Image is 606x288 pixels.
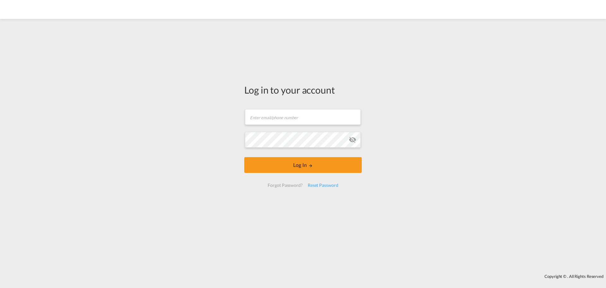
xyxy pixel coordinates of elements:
div: Log in to your account [244,83,362,96]
div: Reset Password [305,180,341,191]
div: Forgot Password? [265,180,305,191]
button: LOGIN [244,157,362,173]
input: Enter email/phone number [245,109,361,125]
md-icon: icon-eye-off [349,136,356,144]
